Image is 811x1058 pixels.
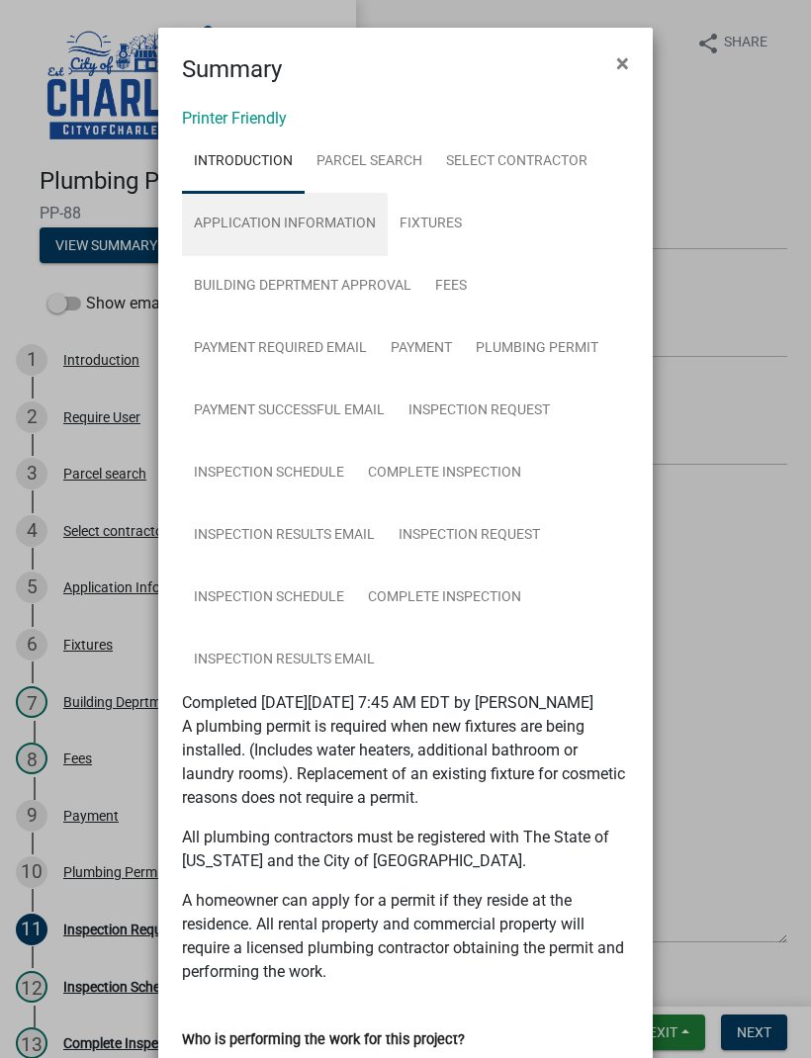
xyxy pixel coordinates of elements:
p: A homeowner can apply for a permit if they reside at the residence. All rental property and comme... [182,889,629,984]
a: Application Information [182,193,388,256]
h4: Summary [182,51,282,87]
a: Introduction [182,131,305,194]
span: Completed [DATE][DATE] 7:45 AM EDT by [PERSON_NAME] [182,693,593,712]
span: × [616,49,629,77]
a: Inspection Schedule [182,567,356,630]
a: Payment Successful Email [182,380,397,443]
a: Inspection Results Email [182,504,387,568]
p: All plumbing contractors must be registered with The State of [US_STATE] and the City of [GEOGRAP... [182,826,629,873]
a: Payment Required Email [182,317,379,381]
a: Printer Friendly [182,109,287,128]
a: Select contractor [434,131,599,194]
a: Complete Inspection [356,567,533,630]
a: Inspection Request [387,504,552,568]
button: Close [600,36,645,91]
a: Inspection Results Email [182,629,387,692]
a: Plumbing Permit [464,317,610,381]
a: Payment [379,317,464,381]
a: Inspection Request [397,380,562,443]
label: Who is performing the work for this project? [182,1033,465,1047]
a: Fixtures [388,193,474,256]
p: A plumbing permit is required when new fixtures are being installed. (Includes water heaters, add... [182,715,629,810]
a: Building Deprtment Approval [182,255,423,318]
a: Inspection Schedule [182,442,356,505]
a: Complete Inspection [356,442,533,505]
a: Parcel search [305,131,434,194]
a: Fees [423,255,479,318]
